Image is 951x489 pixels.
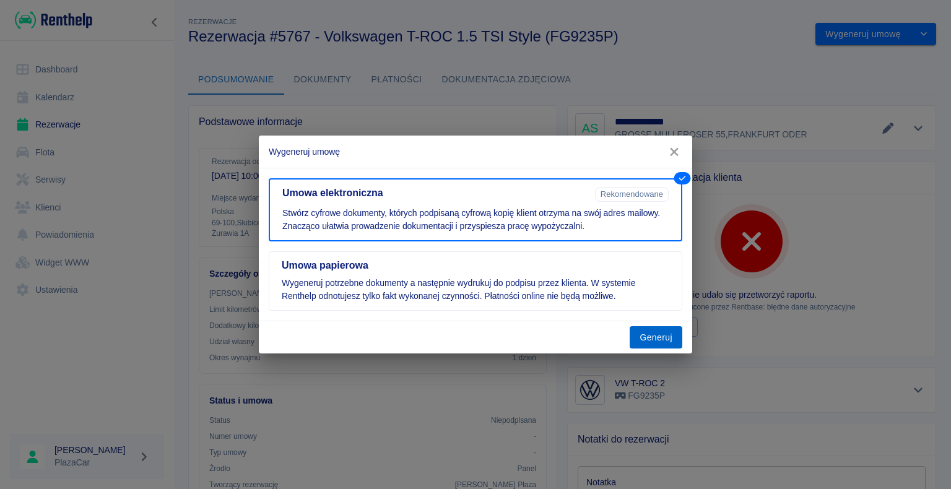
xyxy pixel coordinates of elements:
p: Wygeneruj potrzebne dokumenty a następnie wydrukuj do podpisu przez klienta. W systemie Renthelp ... [282,277,669,303]
button: Generuj [630,326,682,349]
button: Umowa papierowaWygeneruj potrzebne dokumenty a następnie wydrukuj do podpisu przez klienta. W sys... [269,251,682,311]
p: Stwórz cyfrowe dokumenty, których podpisaną cyfrową kopię klient otrzyma na swój adres mailowy. Z... [282,207,669,233]
h5: Umowa papierowa [282,259,669,272]
span: Rekomendowane [596,189,668,199]
h2: Wygeneruj umowę [259,136,692,168]
button: Umowa elektronicznaRekomendowaneStwórz cyfrowe dokumenty, których podpisaną cyfrową kopię klient ... [269,178,682,241]
h5: Umowa elektroniczna [282,187,590,199]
